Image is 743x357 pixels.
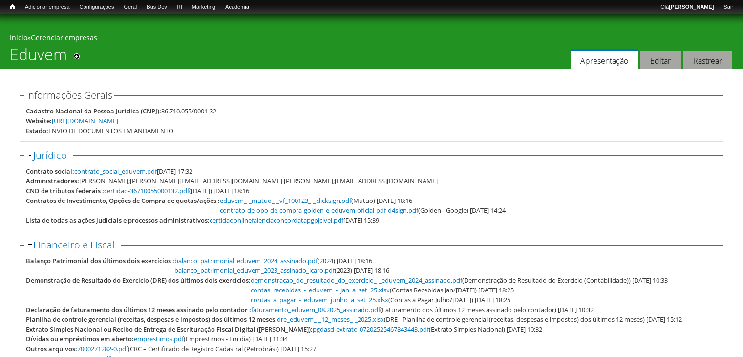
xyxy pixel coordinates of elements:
[683,51,732,70] a: Rastrear
[251,276,462,285] a: demonstracao_do_resultado_do_exercicio_-_eduvem_2024_assinado.pdf
[79,176,438,186] div: [PERSON_NAME];[PERSON_NAME][EMAIL_ADDRESS][DOMAIN_NAME] [PERSON_NAME];[EMAIL_ADDRESS][DOMAIN_NAME]
[26,305,251,314] div: Declaração de faturamento dos últimos 12 meses assinado pelo contador :
[220,2,254,12] a: Academia
[640,51,681,70] a: Editar
[74,167,157,176] a: contrato_social_eduvem.pdf
[26,196,220,205] div: Contratos de Investimento, Opções de Compra de quotas/ações :
[26,314,277,324] div: Planilha de controle gerencial (receitas, despesas e impostos) dos últimos 12 meses:
[174,266,389,275] span: (2023) [DATE] 18:16
[20,2,75,12] a: Adicionar empresa
[5,2,20,12] a: Início
[26,334,134,344] div: Dívidas ou empréstimos em aberto:
[251,276,668,285] span: (Demonstração de Resultado do Exercício (Contabilidade)) [DATE] 10:33
[48,126,173,135] div: ENVIO DE DOCUMENTOS EM ANDAMENTO
[119,2,142,12] a: Geral
[10,33,733,45] div: »
[161,106,216,116] div: 36.710.055/0001-32
[74,167,192,176] span: [DATE] 17:32
[251,295,388,304] a: contas_a_pagar_-_eduvem_junho_a_set_25.xlsx
[104,186,249,195] span: ([DATE]) [DATE] 18:16
[77,344,316,353] span: (CRC – Certificado de Registro Cadastral (Petrobrás)) [DATE] 15:27
[277,315,384,324] a: dre_eduvem_-_12_meses_-_2025.xlsx
[251,286,390,294] a: contas_recebidas_-_eduvem_-_jan_a_set_25.xlsx
[313,325,542,334] span: (Extrato Simples Nacional) [DATE] 10:32
[174,266,335,275] a: balanco_patrimonial_eduvem_2023_assinado_icaro.pdf
[251,295,510,304] span: (Contas a Pagar Julho/[DATE]) [DATE] 18:25
[251,286,514,294] span: (Contas Recebidas Jan/[DATE]) [DATE] 18:25
[174,256,318,265] a: balanco_patrimonial_eduvem_2024_assinado.pdf
[251,305,594,314] span: (Faturamento dos últimos 12 meses assinado pelo contador) [DATE] 10:32
[251,305,380,314] a: faturamento_eduvem_08.2025_assinado.pdf
[220,196,412,205] span: (Mutuo) [DATE] 18:16
[134,335,184,343] a: emprestimos.pdf
[33,238,115,251] a: Financeiro e Fiscal
[134,335,288,343] span: (Emprestimos - Em dia) [DATE] 11:34
[174,256,372,265] span: (2024) [DATE] 18:16
[26,275,251,285] div: Demonstração de Resultado do Exercício (DRE) dos últimos dois exercícios:
[26,116,52,126] div: Website:
[172,2,187,12] a: RI
[669,4,714,10] strong: [PERSON_NAME]
[52,116,118,125] a: [URL][DOMAIN_NAME]
[26,344,77,354] div: Outros arquivos:
[210,216,379,224] span: [DATE] 15:39
[656,2,719,12] a: Olá[PERSON_NAME]
[277,315,682,324] span: (DRE - Planilha de controle gerencial (receitas, despesas e impostos) dos últimos 12 meses) [DATE...
[210,216,343,224] a: certidaoonlinefalenciaconcordatapgpjcivel.pdf
[26,126,48,135] div: Estado:
[26,176,79,186] div: Administradores:
[26,256,174,266] div: Balanço Patrimonial dos últimos dois exercícios :
[26,106,161,116] div: Cadastro Nacional da Pessoa Jurídica (CNPJ):
[220,206,506,215] span: (Golden - Google) [DATE] 14:24
[26,324,313,334] div: Extrato Simples Nacional ou Recibo de Entrega de Escrituração Fiscal Digital ([PERSON_NAME]):
[10,3,15,10] span: Início
[26,215,210,225] div: Lista de todas as ações judiciais e processos administrativos:
[75,2,119,12] a: Configurações
[220,206,418,215] a: contrato-de-opo-de-compra-golden-e-eduvem-oficial-pdf-d4sign.pdf
[187,2,220,12] a: Marketing
[77,344,128,353] a: 7000271282-0.pdf
[220,196,351,205] a: eduvem_-_mutuo_-_vf_100123_-_clicksign.pdf
[104,186,189,195] a: certidao-36710055000132.pdf
[142,2,172,12] a: Bus Dev
[33,149,67,162] a: Jurídico
[10,33,27,42] a: Início
[26,166,74,176] div: Contrato social:
[313,325,429,334] a: pgdasd-extrato-07202525467843443.pdf
[31,33,97,42] a: Gerenciar empresas
[26,186,104,196] div: CND de tributos federais :
[719,2,738,12] a: Sair
[10,45,67,69] h1: Eduvem
[26,89,112,102] span: Informações Gerais
[571,49,638,70] a: Apresentação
